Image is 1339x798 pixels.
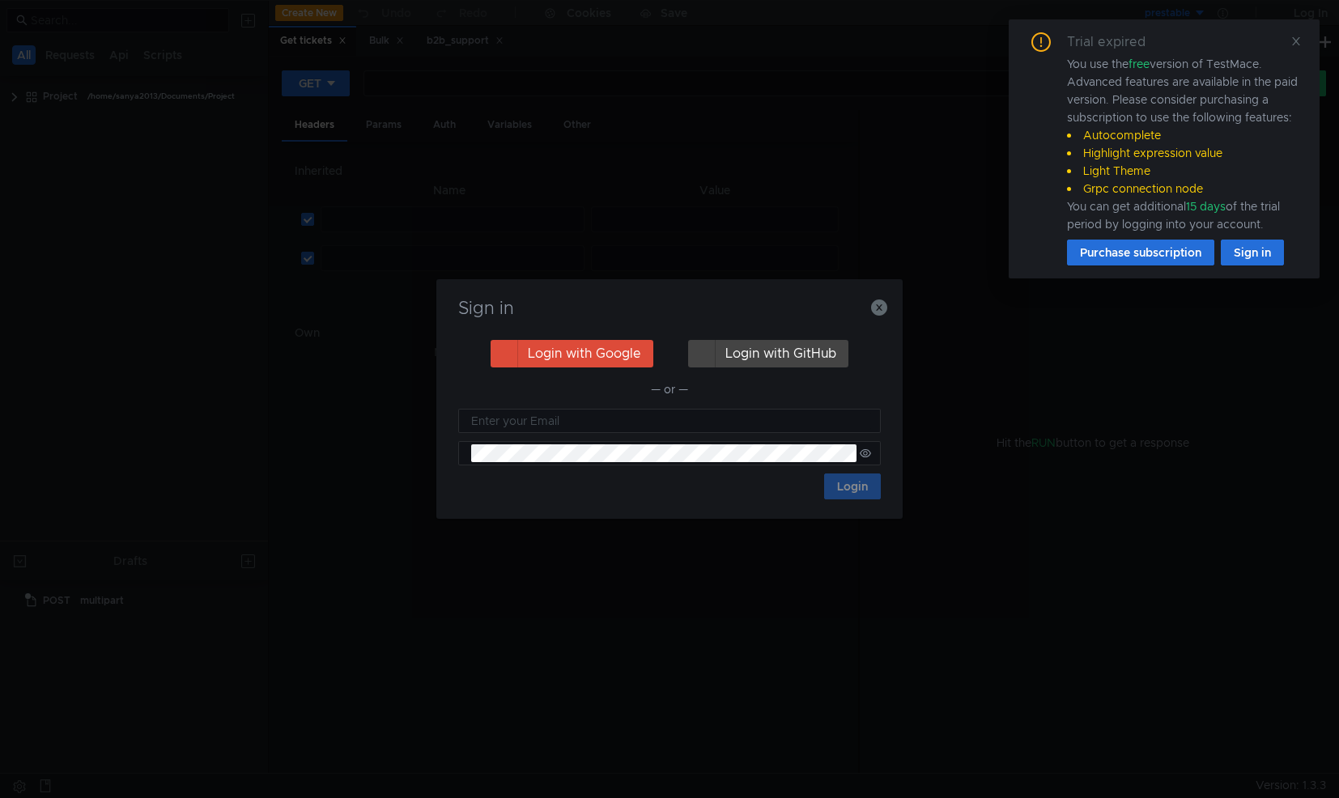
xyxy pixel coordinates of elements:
li: Highlight expression value [1067,144,1300,162]
li: Autocomplete [1067,126,1300,144]
div: You use the version of TestMace. Advanced features are available in the paid version. Please cons... [1067,55,1300,233]
div: You can get additional of the trial period by logging into your account. [1067,197,1300,233]
div: — or — [458,380,881,399]
button: Login with GitHub [688,340,848,367]
span: free [1129,57,1150,71]
li: Grpc connection node [1067,180,1300,197]
h3: Sign in [456,299,883,318]
div: Trial expired [1067,32,1165,52]
span: 15 days [1186,199,1226,214]
input: Enter your Email [471,412,871,430]
button: Purchase subscription [1067,240,1214,265]
button: Login with Google [491,340,653,367]
button: Sign in [1221,240,1284,265]
li: Light Theme [1067,162,1300,180]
